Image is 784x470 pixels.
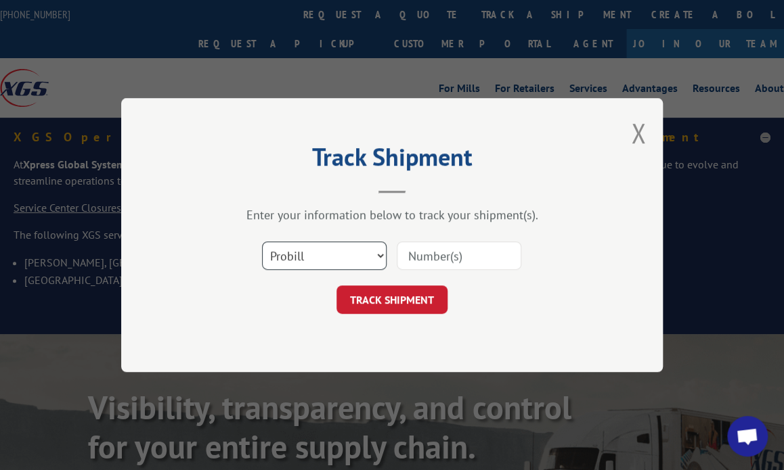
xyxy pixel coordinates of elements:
[336,285,448,314] button: TRACK SHIPMENT
[189,207,595,222] div: Enter your information below to track your shipment(s).
[631,115,646,151] button: Close modal
[397,241,521,270] input: Number(s)
[189,147,595,173] h2: Track Shipment
[727,416,768,456] a: Open chat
